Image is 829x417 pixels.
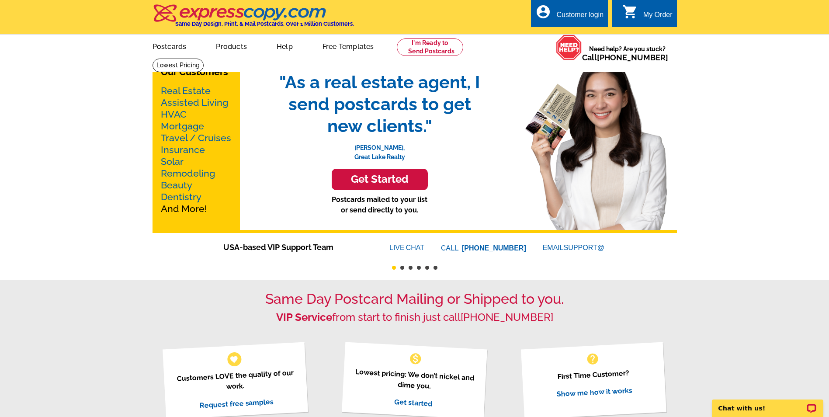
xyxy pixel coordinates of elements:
[543,244,606,251] a: EMAILSUPPORT@
[173,367,297,395] p: Customers LOVE the quality of our work.
[582,53,668,62] span: Call
[153,291,677,307] h1: Same Day Postcard Mailing or Shipped to you.
[202,35,261,56] a: Products
[462,244,526,252] a: [PHONE_NUMBER]
[643,11,673,23] div: My Order
[139,35,201,56] a: Postcards
[425,266,429,270] button: 5 of 6
[271,169,489,190] a: Get Started
[434,266,437,270] button: 6 of 6
[532,366,655,383] p: First Time Customer?
[389,243,406,253] font: LIVE
[394,397,433,408] a: Get started
[535,4,551,20] i: account_circle
[153,10,354,27] a: Same Day Design, Print, & Mail Postcards. Over 1 Million Customers.
[161,156,184,167] a: Solar
[161,109,187,120] a: HVAC
[161,168,215,179] a: Remodeling
[343,173,417,186] h3: Get Started
[353,366,476,394] p: Lowest pricing: We don’t nickel and dime you.
[223,241,363,253] span: USA-based VIP Support Team
[392,266,396,270] button: 1 of 6
[409,266,413,270] button: 3 of 6
[309,35,388,56] a: Free Templates
[153,311,677,324] h2: from start to finish just call
[229,354,239,364] span: favorite
[582,45,673,62] span: Need help? Are you stuck?
[622,10,673,21] a: shopping_cart My Order
[556,11,604,23] div: Customer login
[175,21,354,27] h4: Same Day Design, Print, & Mail Postcards. Over 1 Million Customers.
[461,311,553,323] a: [PHONE_NUMBER]
[161,97,228,108] a: Assisted Living
[586,352,600,366] span: help
[199,397,274,410] a: Request free samples
[409,352,423,366] span: monetization_on
[706,389,829,417] iframe: LiveChat chat widget
[271,195,489,215] p: Postcards mailed to your list or send directly to you.
[622,4,638,20] i: shopping_cart
[271,71,489,137] span: "As a real estate agent, I send postcards to get new clients."
[276,311,332,323] strong: VIP Service
[389,244,424,251] a: LIVECHAT
[161,85,211,96] a: Real Estate
[161,191,201,202] a: Dentistry
[263,35,307,56] a: Help
[556,35,582,60] img: help
[535,10,604,21] a: account_circle Customer login
[564,243,606,253] font: SUPPORT@
[271,137,489,162] p: [PERSON_NAME], Great Lake Realty
[441,243,460,254] font: CALL
[161,132,231,143] a: Travel / Cruises
[597,53,668,62] a: [PHONE_NUMBER]
[556,386,632,398] a: Show me how it works
[161,85,232,215] p: And More!
[400,266,404,270] button: 2 of 6
[161,144,205,155] a: Insurance
[161,180,192,191] a: Beauty
[161,121,204,132] a: Mortgage
[417,266,421,270] button: 4 of 6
